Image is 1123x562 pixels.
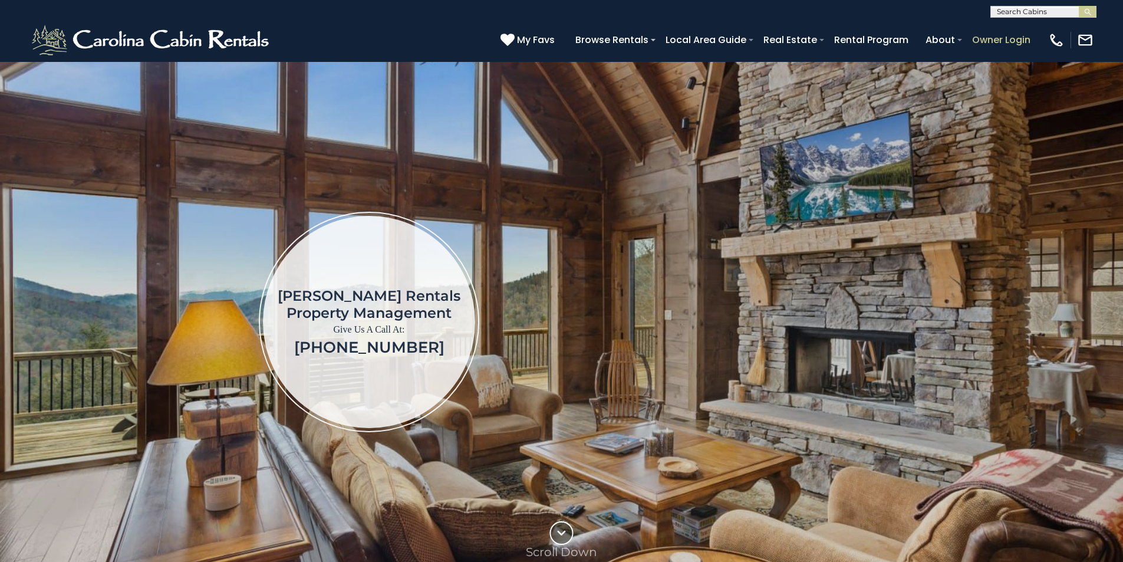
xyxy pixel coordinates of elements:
a: Browse Rentals [569,29,654,50]
a: About [920,29,961,50]
a: My Favs [500,32,558,48]
img: mail-regular-white.png [1077,32,1094,48]
a: Real Estate [758,29,823,50]
a: Rental Program [828,29,914,50]
p: Give Us A Call At: [278,321,460,338]
iframe: New Contact Form [669,97,1054,547]
h1: [PERSON_NAME] Rentals Property Management [278,287,460,321]
a: [PHONE_NUMBER] [294,338,444,357]
img: phone-regular-white.png [1048,32,1065,48]
img: White-1-2.png [29,22,274,58]
span: My Favs [517,32,555,47]
a: Local Area Guide [660,29,752,50]
p: Scroll Down [526,545,597,559]
a: Owner Login [966,29,1036,50]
